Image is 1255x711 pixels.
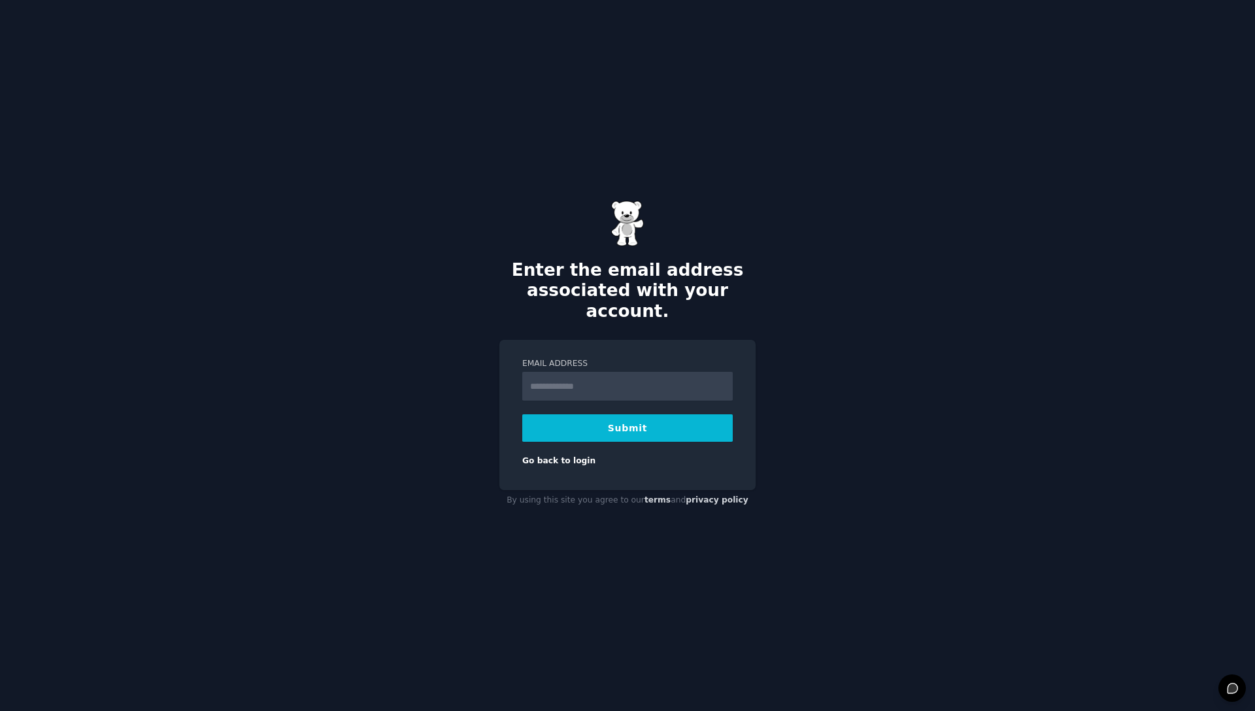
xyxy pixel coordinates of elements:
a: terms [644,495,671,504]
h2: Enter the email address associated with your account. [499,260,756,322]
a: Go back to login [522,456,595,465]
label: Email Address [522,358,733,370]
div: By using this site you agree to our and [499,490,756,511]
a: privacy policy [686,495,748,504]
img: Gummy Bear [611,201,644,246]
button: Submit [522,414,733,442]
